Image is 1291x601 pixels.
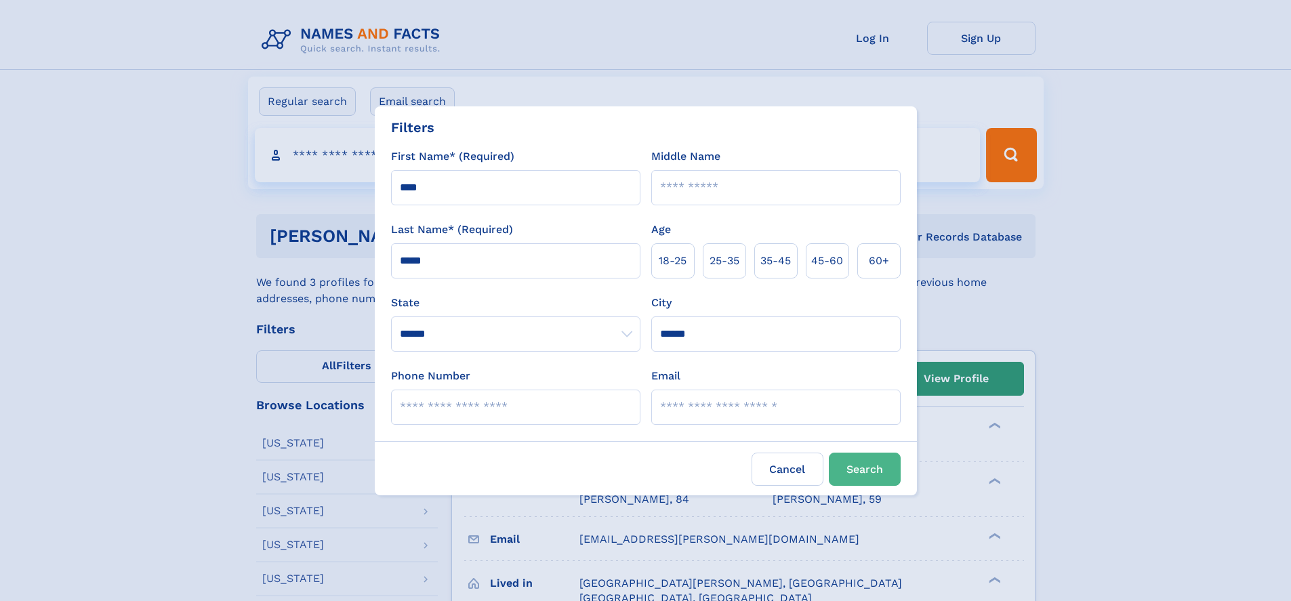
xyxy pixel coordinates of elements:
[651,368,680,384] label: Email
[710,253,739,269] span: 25‑35
[391,222,513,238] label: Last Name* (Required)
[869,253,889,269] span: 60+
[651,148,720,165] label: Middle Name
[391,148,514,165] label: First Name* (Required)
[651,295,672,311] label: City
[391,368,470,384] label: Phone Number
[391,295,640,311] label: State
[811,253,843,269] span: 45‑60
[829,453,901,486] button: Search
[760,253,791,269] span: 35‑45
[651,222,671,238] label: Age
[752,453,823,486] label: Cancel
[659,253,687,269] span: 18‑25
[391,117,434,138] div: Filters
